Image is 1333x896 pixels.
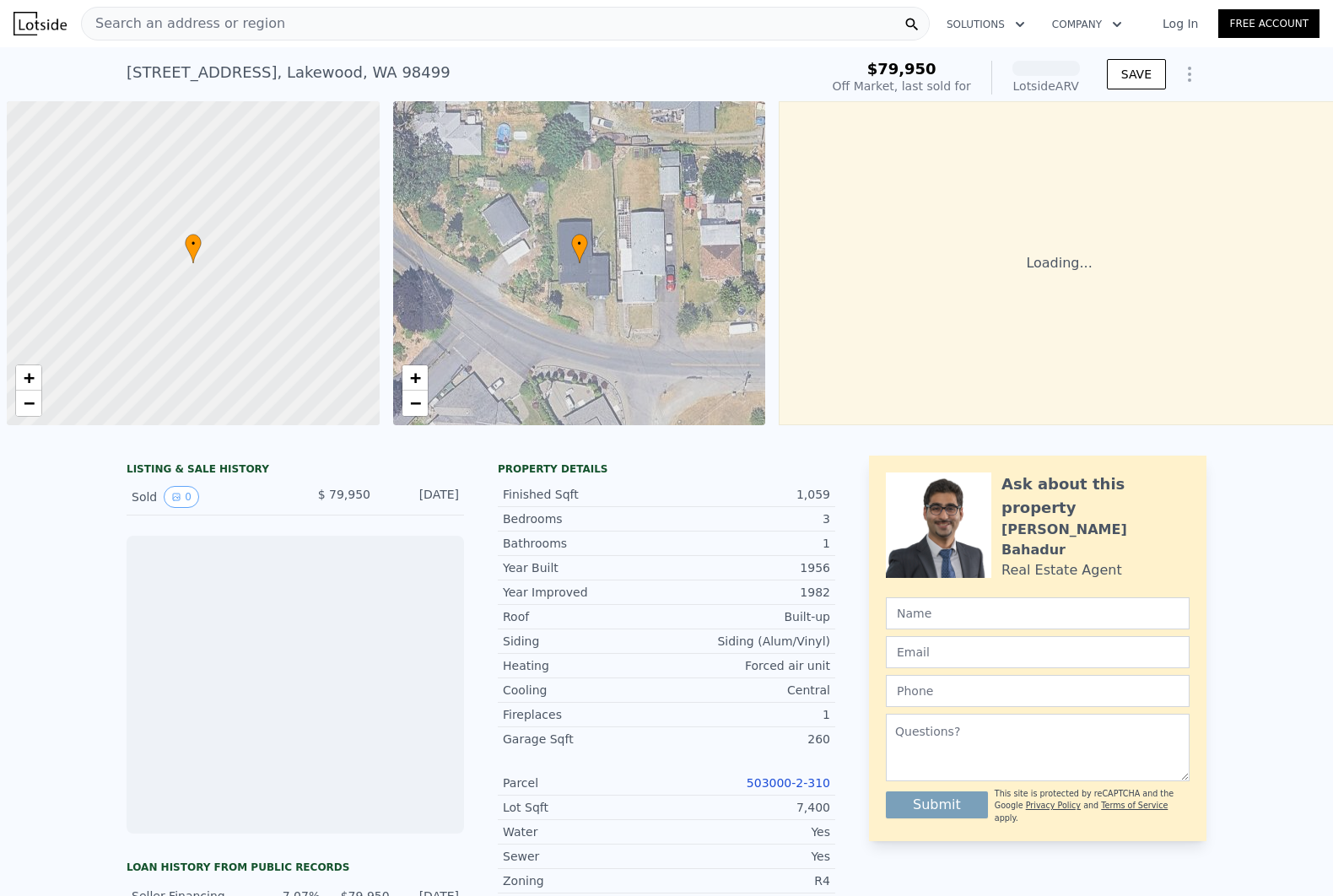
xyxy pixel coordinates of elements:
div: 1956 [666,559,830,576]
div: Bedrooms [503,510,666,527]
div: Cooling [503,682,666,699]
div: R4 [666,872,830,889]
input: Name [886,597,1190,629]
div: Zoning [503,872,666,889]
button: View historical data [164,486,199,508]
div: Roof [503,608,666,625]
div: Siding (Alum/Vinyl) [666,633,830,650]
span: • [185,236,202,251]
div: Parcel [503,775,666,791]
a: Terms of Service [1101,801,1168,810]
button: Submit [886,791,988,818]
button: Solutions [933,9,1039,40]
a: Log In [1142,15,1218,32]
span: Search an address or region [82,13,285,34]
div: Sewer [503,848,666,865]
span: • [571,236,588,251]
div: 3 [666,510,830,527]
a: Zoom in [402,365,428,391]
div: Sold [132,486,282,508]
div: 1 [666,535,830,552]
span: + [409,367,420,388]
a: Free Account [1218,9,1320,38]
button: Company [1039,9,1136,40]
div: 1982 [666,584,830,601]
div: Property details [498,462,835,476]
div: 7,400 [666,799,830,816]
div: Lotside ARV [1012,78,1080,94]
div: Lot Sqft [503,799,666,816]
div: Loan history from public records [127,861,464,874]
div: Water [503,823,666,840]
div: Forced air unit [666,657,830,674]
div: Real Estate Agent [1001,560,1122,580]
div: Finished Sqft [503,486,666,503]
div: 1,059 [666,486,830,503]
div: [DATE] [384,486,459,508]
button: Show Options [1173,57,1206,91]
div: Built-up [666,608,830,625]
div: Yes [666,848,830,865]
div: • [571,234,588,263]
span: $79,950 [867,60,936,78]
div: Siding [503,633,666,650]
img: Lotside [13,12,67,35]
span: − [409,392,420,413]
input: Email [886,636,1190,668]
div: Ask about this property [1001,472,1190,520]
div: Off Market, last sold for [833,78,971,94]
a: Zoom in [16,365,41,391]
button: SAVE [1107,59,1166,89]
input: Phone [886,675,1190,707]
div: LISTING & SALE HISTORY [127,462,464,479]
div: 1 [666,706,830,723]
div: • [185,234,202,263]
div: Heating [503,657,666,674]
div: 260 [666,731,830,748]
span: − [24,392,35,413]
div: This site is protected by reCAPTCHA and the Google and apply. [995,788,1190,824]
div: [STREET_ADDRESS] , Lakewood , WA 98499 [127,61,451,84]
div: Garage Sqft [503,731,666,748]
a: Privacy Policy [1026,801,1081,810]
span: $ 79,950 [318,488,370,501]
a: 503000-2-310 [747,776,830,790]
div: Yes [666,823,830,840]
div: Year Built [503,559,666,576]
a: Zoom out [16,391,41,416]
div: Year Improved [503,584,666,601]
div: Fireplaces [503,706,666,723]
div: [PERSON_NAME] Bahadur [1001,520,1190,560]
span: + [24,367,35,388]
a: Zoom out [402,391,428,416]
div: Central [666,682,830,699]
div: Bathrooms [503,535,666,552]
